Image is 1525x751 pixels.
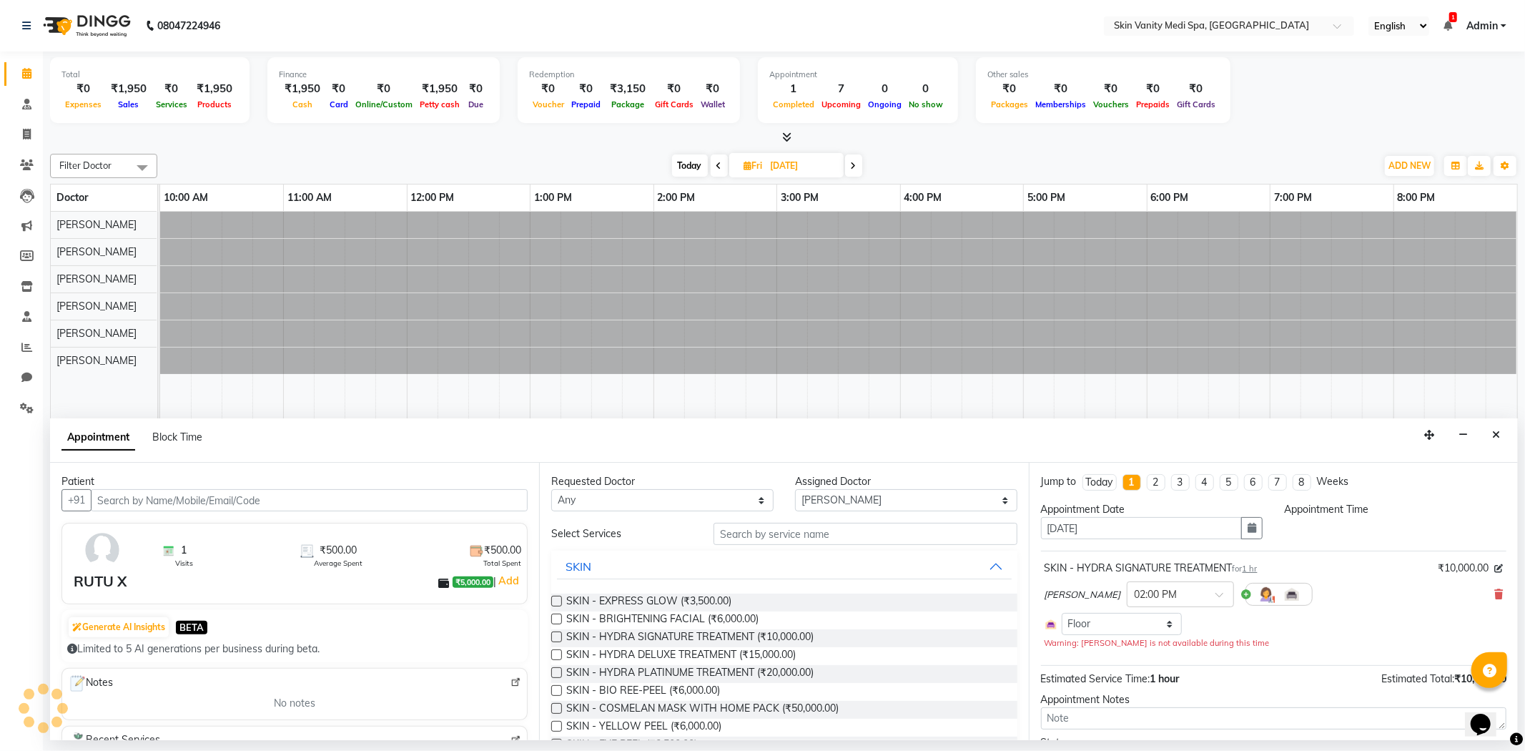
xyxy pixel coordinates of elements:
li: 7 [1268,474,1287,491]
span: Gift Cards [1173,99,1219,109]
div: 0 [905,81,947,97]
div: Appointment [769,69,947,81]
span: 1 [1449,12,1457,22]
li: 3 [1171,474,1190,491]
span: Memberships [1032,99,1090,109]
div: ₹0 [529,81,568,97]
span: Prepaid [568,99,604,109]
div: ₹1,950 [191,81,238,97]
span: Estimated Service Time: [1041,672,1150,685]
li: 2 [1147,474,1165,491]
span: Vouchers [1090,99,1132,109]
div: 1 [769,81,818,97]
span: 1 hr [1243,564,1258,574]
span: SKIN - HYDRA DELUXE TREATMENT (₹15,000.00) [566,647,796,665]
div: Requested Doctor [551,474,774,489]
div: ₹3,150 [604,81,651,97]
span: 1 [181,543,187,558]
div: Limited to 5 AI generations per business during beta. [67,642,522,657]
span: ₹5,000.00 [453,576,493,588]
span: [PERSON_NAME] [56,354,137,367]
a: 3:00 PM [777,187,822,208]
span: Card [326,99,352,109]
div: Today [1086,475,1113,490]
span: Appointment [61,425,135,451]
span: Package [608,99,648,109]
span: Prepaids [1132,99,1173,109]
div: ₹0 [1090,81,1132,97]
a: 1:00 PM [530,187,576,208]
span: ₹10,000.00 [1454,672,1506,685]
li: 5 [1220,474,1238,491]
a: 7:00 PM [1270,187,1316,208]
span: SKIN - COSMELAN MASK WITH HOME PACK (₹50,000.00) [566,701,839,719]
small: for [1233,564,1258,574]
i: Edit price [1494,564,1503,573]
div: 0 [864,81,905,97]
div: ₹0 [1132,81,1173,97]
span: Online/Custom [352,99,416,109]
span: Expenses [61,99,105,109]
li: 8 [1293,474,1311,491]
input: yyyy-mm-dd [1041,517,1243,539]
div: Finance [279,69,488,81]
div: SKIN [566,558,591,575]
span: Filter Doctor [59,159,112,171]
span: Completed [769,99,818,109]
span: Total Spent [483,558,521,569]
span: Average Spent [314,558,362,569]
span: Sales [115,99,143,109]
a: 4:00 PM [901,187,946,208]
div: ₹1,950 [105,81,152,97]
span: [PERSON_NAME] [56,245,137,258]
span: SKIN - HYDRA SIGNATURE TREATMENT (₹10,000.00) [566,629,814,647]
div: ₹0 [152,81,191,97]
div: Appointment Time [1284,502,1506,517]
span: Estimated Total: [1381,672,1454,685]
span: SKIN - BRIGHTENING FACIAL (₹6,000.00) [566,612,759,629]
img: Interior.png [1283,586,1301,603]
span: Gift Cards [651,99,697,109]
span: Today [672,154,708,177]
span: ADD NEW [1388,160,1431,171]
a: 2:00 PM [654,187,699,208]
span: [PERSON_NAME] [56,218,137,231]
div: RUTU X [74,571,127,592]
a: Add [496,572,521,589]
button: Close [1486,424,1506,446]
li: 4 [1195,474,1214,491]
a: 12:00 PM [408,187,458,208]
div: ₹0 [61,81,105,97]
div: ₹0 [326,81,352,97]
a: 11:00 AM [284,187,335,208]
span: Wallet [697,99,729,109]
span: [PERSON_NAME] [56,300,137,313]
input: Search by Name/Mobile/Email/Code [91,489,528,511]
input: Search by service name [714,523,1017,545]
span: [PERSON_NAME] [56,273,137,285]
span: Packages [987,99,1032,109]
span: Upcoming [818,99,864,109]
div: ₹1,950 [279,81,326,97]
span: Notes [68,674,113,693]
span: SKIN - EXPRESS GLOW (₹3,500.00) [566,594,731,612]
span: ₹500.00 [320,543,357,558]
div: ₹0 [651,81,697,97]
div: ₹0 [697,81,729,97]
span: BETA [176,621,207,634]
div: Jump to [1041,474,1077,489]
img: avatar [82,529,123,571]
div: Assigned Doctor [795,474,1017,489]
img: Interior.png [1045,618,1057,631]
span: No notes [274,696,315,711]
div: Appointment Date [1041,502,1263,517]
button: SKIN [557,554,1011,579]
div: ₹1,950 [416,81,463,97]
a: 5:00 PM [1024,187,1069,208]
span: Products [194,99,235,109]
a: 1 [1443,19,1452,32]
div: Weeks [1317,474,1349,489]
button: ADD NEW [1385,156,1434,176]
a: 8:00 PM [1394,187,1439,208]
div: Patient [61,474,528,489]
